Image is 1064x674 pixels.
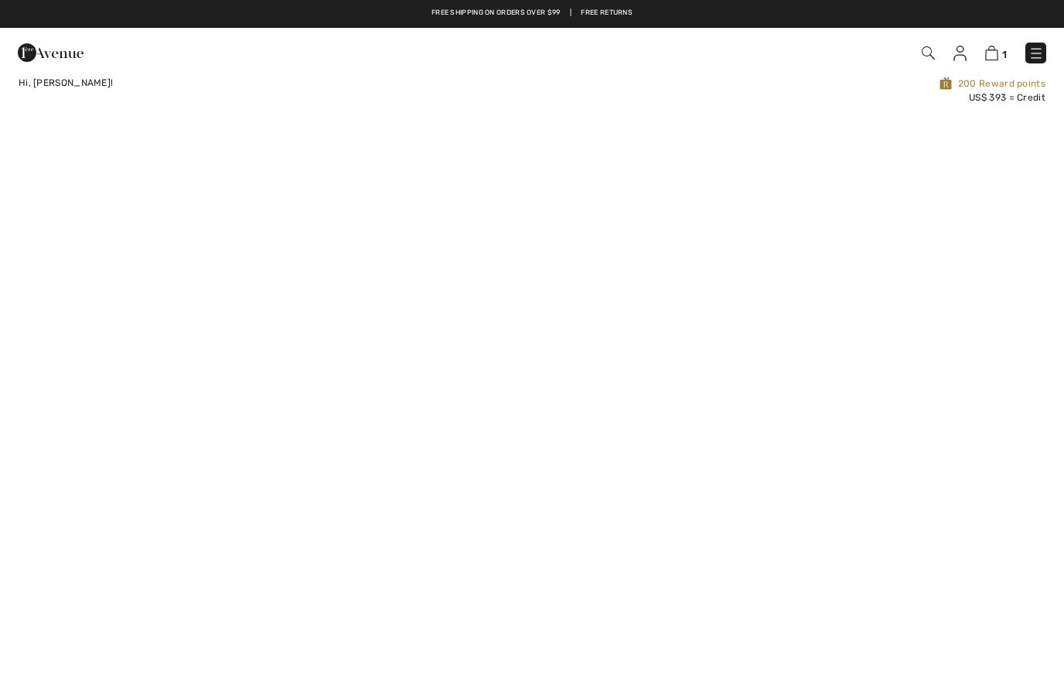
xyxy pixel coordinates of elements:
[6,76,1058,104] a: Hi, [PERSON_NAME]!200 Reward pointsUS$ 393 = Credit
[19,77,113,88] span: Hi, [PERSON_NAME]!
[985,43,1007,62] a: 1
[454,76,1045,91] span: 200 Reward points
[431,8,561,19] a: Free shipping on orders over $99
[1002,49,1007,60] span: 1
[953,46,967,61] img: My Info
[940,76,952,91] img: Avenue Rewards
[18,44,84,59] a: 1ère Avenue
[581,8,633,19] a: Free Returns
[18,37,84,68] img: 1ère Avenue
[985,46,998,60] img: Shopping Bag
[570,8,571,19] span: |
[1028,46,1044,61] img: Menu
[454,91,1045,104] div: US$ 393 = Credit
[922,46,935,60] img: Search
